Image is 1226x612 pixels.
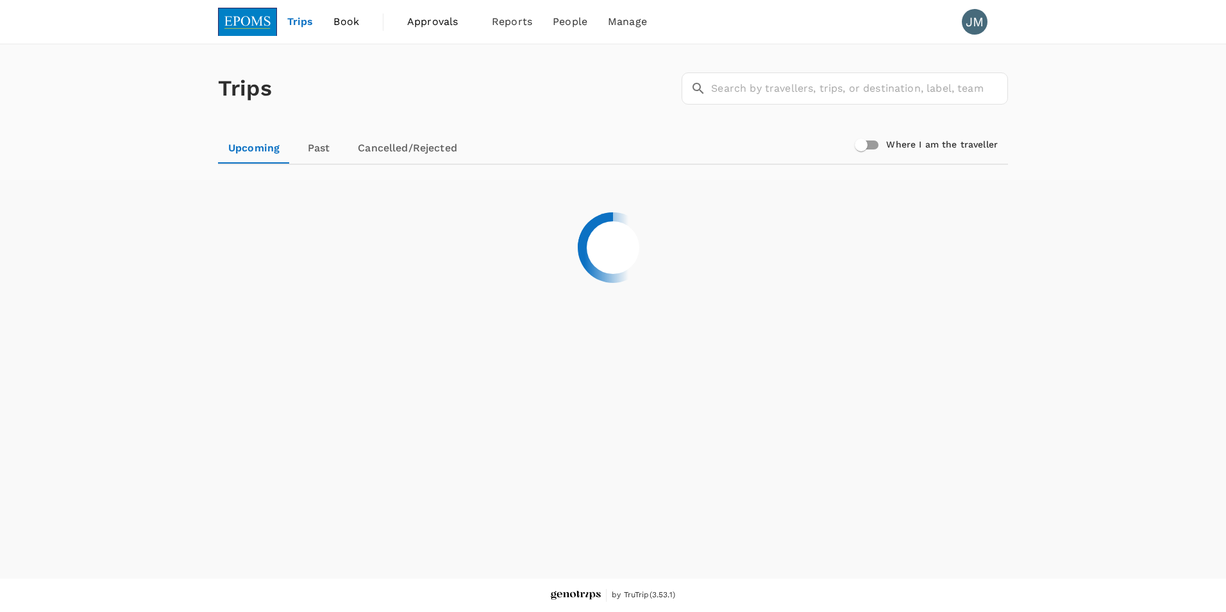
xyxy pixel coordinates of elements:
span: Manage [608,14,647,30]
a: Past [290,133,348,164]
img: Genotrips - EPOMS [551,591,601,600]
span: Trips [287,14,314,30]
h1: Trips [218,44,272,133]
span: People [553,14,587,30]
h6: Where I am the traveller [886,138,998,152]
span: Approvals [407,14,471,30]
span: Book [333,14,359,30]
span: by TruTrip ( 3.53.1 ) [612,589,675,602]
img: EPOMS SDN BHD [218,8,277,36]
a: Upcoming [218,133,290,164]
span: Reports [492,14,532,30]
input: Search by travellers, trips, or destination, label, team [711,72,1008,105]
div: JM [962,9,987,35]
a: Cancelled/Rejected [348,133,467,164]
